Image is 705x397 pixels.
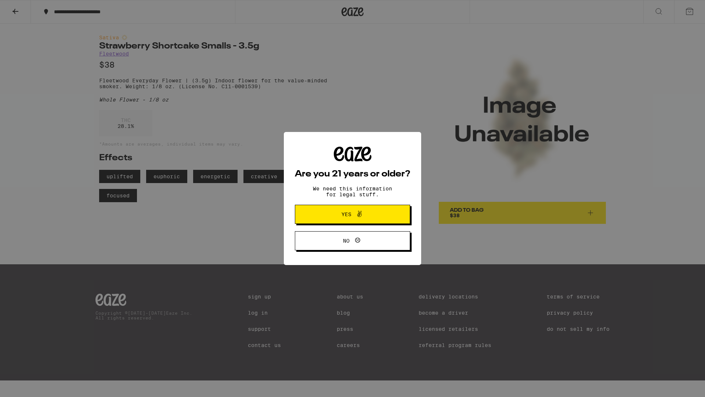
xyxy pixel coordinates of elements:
button: Yes [295,205,410,224]
span: Yes [341,212,351,217]
span: No [343,238,350,243]
h2: Are you 21 years or older? [295,170,410,179]
button: No [295,231,410,250]
p: We need this information for legal stuff. [307,186,398,197]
